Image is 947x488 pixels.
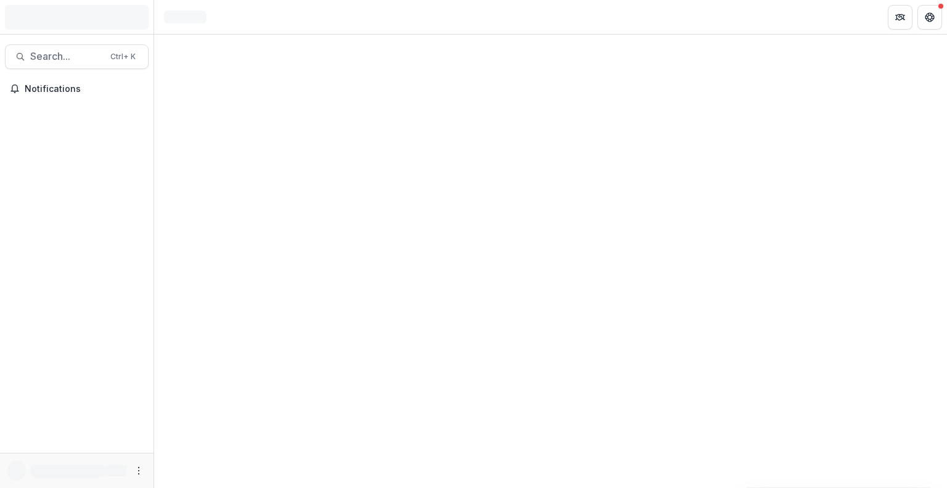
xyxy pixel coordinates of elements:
[30,51,103,62] span: Search...
[5,44,149,69] button: Search...
[888,5,912,30] button: Partners
[25,84,144,94] span: Notifications
[917,5,942,30] button: Get Help
[108,50,138,64] div: Ctrl + K
[5,79,149,99] button: Notifications
[131,463,146,478] button: More
[159,8,211,26] nav: breadcrumb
